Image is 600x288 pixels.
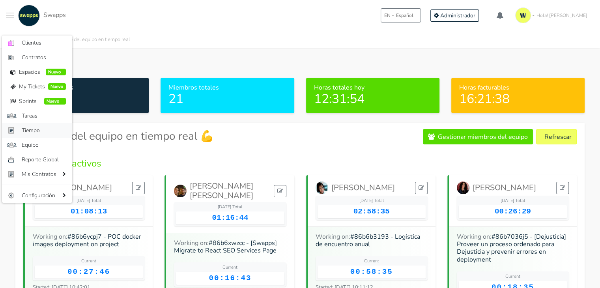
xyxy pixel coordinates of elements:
[2,79,72,94] a: My Tickets Nuevo
[2,167,72,181] a: Mis Contratos
[2,94,72,108] a: Sprints Nuevo
[316,232,420,249] a: #86b6b3193 - Logística de encuentro anual
[316,181,395,194] a: [PERSON_NAME]
[44,35,130,44] li: Progreso del equipo en tiempo real
[33,181,112,194] a: [PERSON_NAME]
[2,36,72,50] a: Clientes
[457,181,536,194] a: [PERSON_NAME]
[33,232,141,249] a: #86b6ycpj7 - POC docker images deployment on project
[316,181,328,194] img: Erika
[353,207,390,216] span: 02:58:35
[2,188,72,203] a: Configuración
[2,50,72,65] a: Contratos
[174,181,273,200] a: [PERSON_NAME] [PERSON_NAME]
[22,112,66,120] span: Tareas
[536,129,577,144] button: Refrescar
[515,7,531,23] img: isotipo-3-3e143c57.png
[46,69,66,76] span: Nuevo
[174,239,277,255] a: #86b6xwzcc - [Swapps] Migrate to React SEO Services Page
[536,12,587,19] span: Hola! [PERSON_NAME]
[2,108,72,123] a: Tareas
[314,92,432,107] h2: 12:31:54
[43,11,66,19] span: Swapps
[168,84,286,92] h6: Miembros totales
[71,207,107,216] span: 01:08:13
[318,198,426,204] div: [DATE] Total
[495,207,531,216] span: 00:26:29
[396,12,413,19] span: Español
[512,4,594,26] a: Hola! [PERSON_NAME]
[22,126,66,135] span: Tiempo
[35,258,143,265] div: Current
[457,232,566,264] a: #86b7036j5 - [Dejusticia] Proveer un proceso ordenado para Dejusticia y prevenir errores en deplo...
[23,130,214,143] h3: Progreso del equipo en tiempo real 💪
[22,155,66,164] span: Reporte Global
[22,170,61,178] span: Mis Contratos
[18,5,40,26] img: swapps-linkedin-v2.jpg
[22,39,66,47] span: Clientes
[67,267,110,276] span: 00:27:46
[176,204,284,211] div: [DATE] Total
[176,264,284,271] div: Current
[2,138,72,152] a: Equipo
[459,273,567,280] div: Current
[23,84,141,92] h6: Miembros activos
[314,84,432,92] h6: Horas totales hoy
[459,92,577,107] h2: 16:21:38
[6,5,14,26] button: Toggle navigation menu
[440,12,475,19] span: Administrador
[381,8,421,22] button: ENEspañol
[2,152,72,167] a: Reporte Global
[459,84,577,92] h6: Horas facturables
[19,82,45,91] span: My Tickets
[2,123,72,138] a: Tiempo
[22,191,61,200] span: Configuración
[212,213,248,222] span: 01:16:44
[19,68,43,76] span: Espacios
[16,5,66,26] a: Swapps
[423,129,533,144] a: Gestionar miembros del equipo
[19,97,41,105] span: Sprints
[174,239,286,254] h6: Working on:
[44,98,66,105] span: Nuevo
[318,258,426,265] div: Current
[23,157,577,169] h4: Miembros activos
[350,267,393,276] span: 00:58:35
[174,185,187,197] img: Cristian Camilo Rodriguez
[316,233,428,248] h6: Working on:
[2,65,72,79] a: Espacios Nuevo
[459,198,567,204] div: [DATE] Total
[33,233,145,248] h6: Working on:
[168,92,286,107] h2: 21
[35,198,143,204] div: [DATE] Total
[457,181,469,194] img: Johan
[22,141,66,149] span: Equipo
[22,53,66,62] span: Contratos
[23,92,141,107] h2: 5
[209,274,251,282] span: 00:16:43
[2,36,72,203] ul: Toggle navigation menu
[48,83,66,90] span: Nuevo
[457,233,569,264] h6: Working on:
[430,9,479,22] a: Administrador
